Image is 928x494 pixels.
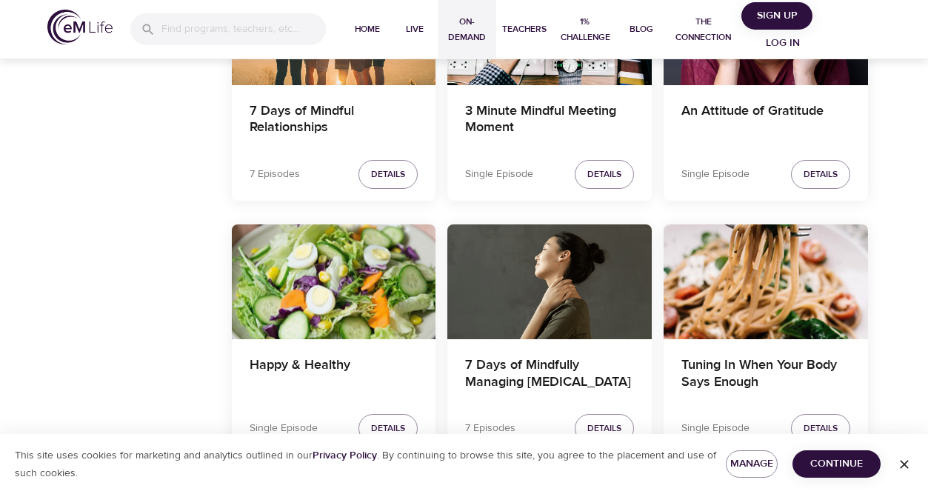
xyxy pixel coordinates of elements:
[575,414,634,443] button: Details
[738,455,766,473] span: Manage
[47,10,113,44] img: logo
[502,21,547,37] span: Teachers
[587,421,621,436] span: Details
[250,103,418,138] h4: 7 Days of Mindful Relationships
[726,450,778,478] button: Manage
[358,414,418,443] button: Details
[587,167,621,182] span: Details
[465,167,533,182] p: Single Episode
[804,167,838,182] span: Details
[671,14,735,45] span: The Connection
[575,160,634,189] button: Details
[792,450,881,478] button: Continue
[681,421,750,436] p: Single Episode
[371,167,405,182] span: Details
[664,224,868,339] button: Tuning In When Your Body Says Enough
[465,357,634,393] h4: 7 Days of Mindfully Managing [MEDICAL_DATA]
[447,224,652,339] button: 7 Days of Mindfully Managing Chronic Pain
[804,455,869,473] span: Continue
[465,421,515,436] p: 7 Episodes
[350,21,385,37] span: Home
[444,14,490,45] span: On-Demand
[804,421,838,436] span: Details
[232,224,436,339] button: Happy & Healthy
[250,357,418,393] h4: Happy & Healthy
[250,421,318,436] p: Single Episode
[558,14,612,45] span: 1% Challenge
[161,13,326,45] input: Find programs, teachers, etc...
[741,2,812,30] button: Sign Up
[753,34,812,53] span: Log in
[747,30,818,57] button: Log in
[747,7,807,25] span: Sign Up
[465,103,634,138] h4: 3 Minute Mindful Meeting Moment
[681,103,850,138] h4: An Attitude of Gratitude
[313,449,377,462] a: Privacy Policy
[371,421,405,436] span: Details
[397,21,433,37] span: Live
[624,21,659,37] span: Blog
[358,160,418,189] button: Details
[791,414,850,443] button: Details
[681,167,750,182] p: Single Episode
[791,160,850,189] button: Details
[250,167,300,182] p: 7 Episodes
[681,357,850,393] h4: Tuning In When Your Body Says Enough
